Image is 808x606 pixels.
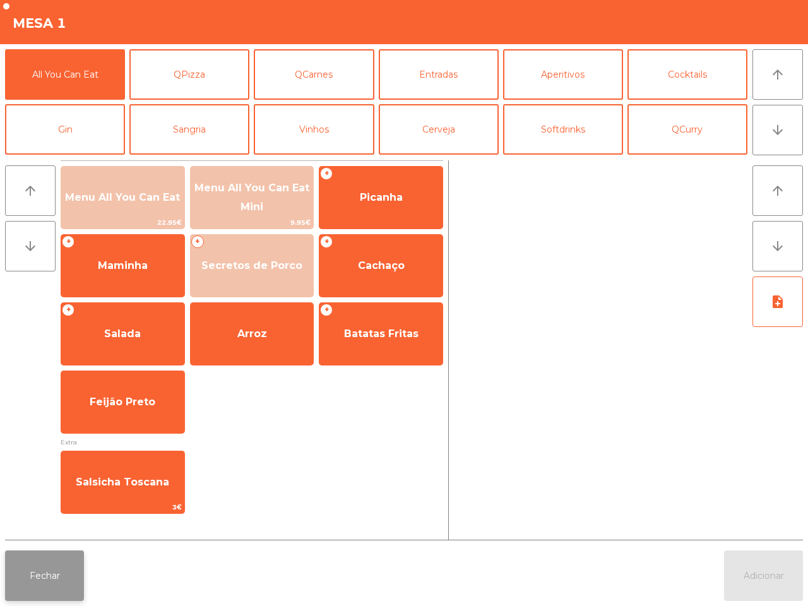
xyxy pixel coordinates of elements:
span: Salada [104,328,141,340]
span: Secretos de Porco [201,259,302,271]
span: Maminha [98,259,148,271]
button: Sangria [129,104,249,155]
i: arrow_upward [23,183,38,198]
button: QPizza [129,49,249,100]
span: Cachaço [358,259,405,271]
i: arrow_upward [770,183,785,198]
span: Batatas Fritas [344,328,419,340]
i: arrow_downward [23,239,38,254]
span: + [62,235,74,248]
span: Feijão Preto [90,396,155,408]
span: Arroz [237,328,267,340]
span: Salsicha Toscana [76,476,169,488]
span: 3€ [61,501,184,513]
span: Extra [61,436,443,448]
button: Cerveja [379,104,499,155]
button: Gin [5,104,125,155]
button: QCarnes [254,49,374,100]
button: Softdrinks [503,104,623,155]
button: arrow_upward [752,49,803,100]
button: QCurry [627,104,747,155]
button: Vinhos [254,104,374,155]
button: arrow_upward [752,165,803,216]
span: + [191,235,204,248]
i: note_add [770,294,785,309]
span: + [320,167,333,180]
button: Aperitivos [503,49,623,100]
button: Cocktails [627,49,747,100]
button: note_add [752,276,803,327]
span: Picanha [360,191,403,203]
span: + [62,304,74,316]
span: 9.95€ [191,217,314,229]
button: Fechar [5,550,84,601]
span: 22.95€ [61,217,184,229]
i: arrow_downward [770,239,785,254]
button: All You Can Eat [5,49,125,100]
button: arrow_downward [5,221,56,271]
h4: Mesa 1 [13,14,66,33]
span: + [320,235,333,248]
i: arrow_downward [770,122,785,138]
span: Menu All You Can Eat [65,191,180,203]
i: arrow_upward [770,67,785,82]
button: arrow_upward [5,165,56,216]
span: + [320,304,333,316]
button: Entradas [379,49,499,100]
button: arrow_downward [752,105,803,155]
button: arrow_downward [752,221,803,271]
span: Menu All You Can Eat Mini [194,182,309,213]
